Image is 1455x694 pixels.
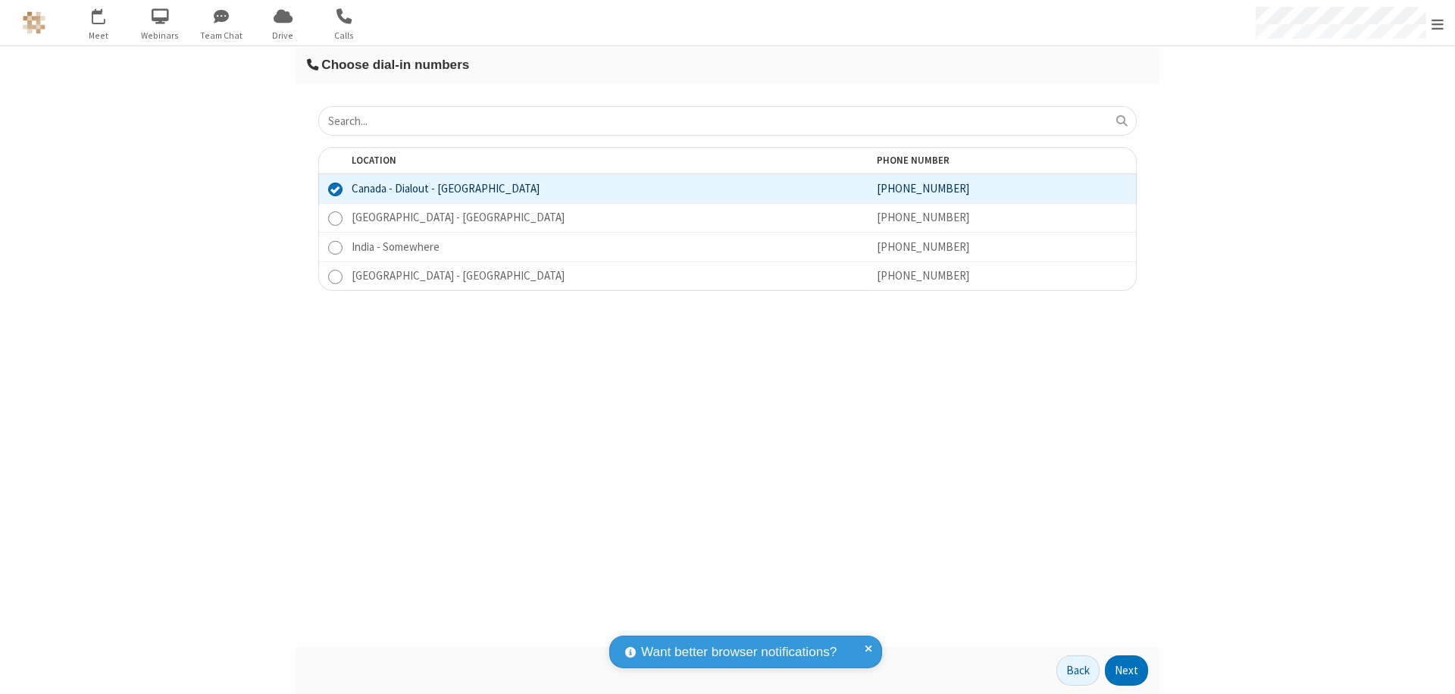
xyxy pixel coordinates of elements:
button: Back [1056,655,1100,686]
span: [PHONE_NUMBER] [877,210,969,224]
span: [PHONE_NUMBER] [877,239,969,254]
span: Team Chat [193,29,250,42]
img: QA Selenium DO NOT DELETE OR CHANGE [23,11,45,34]
div: 2 [102,8,112,20]
td: [GEOGRAPHIC_DATA] - [GEOGRAPHIC_DATA] [343,261,868,292]
span: Want better browser notifications? [641,642,837,662]
th: Location [343,147,868,174]
td: [GEOGRAPHIC_DATA] - [GEOGRAPHIC_DATA] [343,203,868,233]
span: [PHONE_NUMBER] [877,181,969,195]
span: Calls [316,29,373,42]
td: Canada - Dialout - [GEOGRAPHIC_DATA] [343,174,868,203]
span: Drive [255,29,311,42]
span: Webinars [132,29,189,42]
input: Search... [318,106,1137,136]
span: Choose dial-in numbers [321,57,469,72]
td: India - Somewhere [343,232,868,261]
span: [PHONE_NUMBER] [877,268,969,283]
th: Phone number [868,147,1137,174]
button: Next [1105,655,1148,686]
span: Meet [70,29,127,42]
iframe: Chat [1417,655,1444,683]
